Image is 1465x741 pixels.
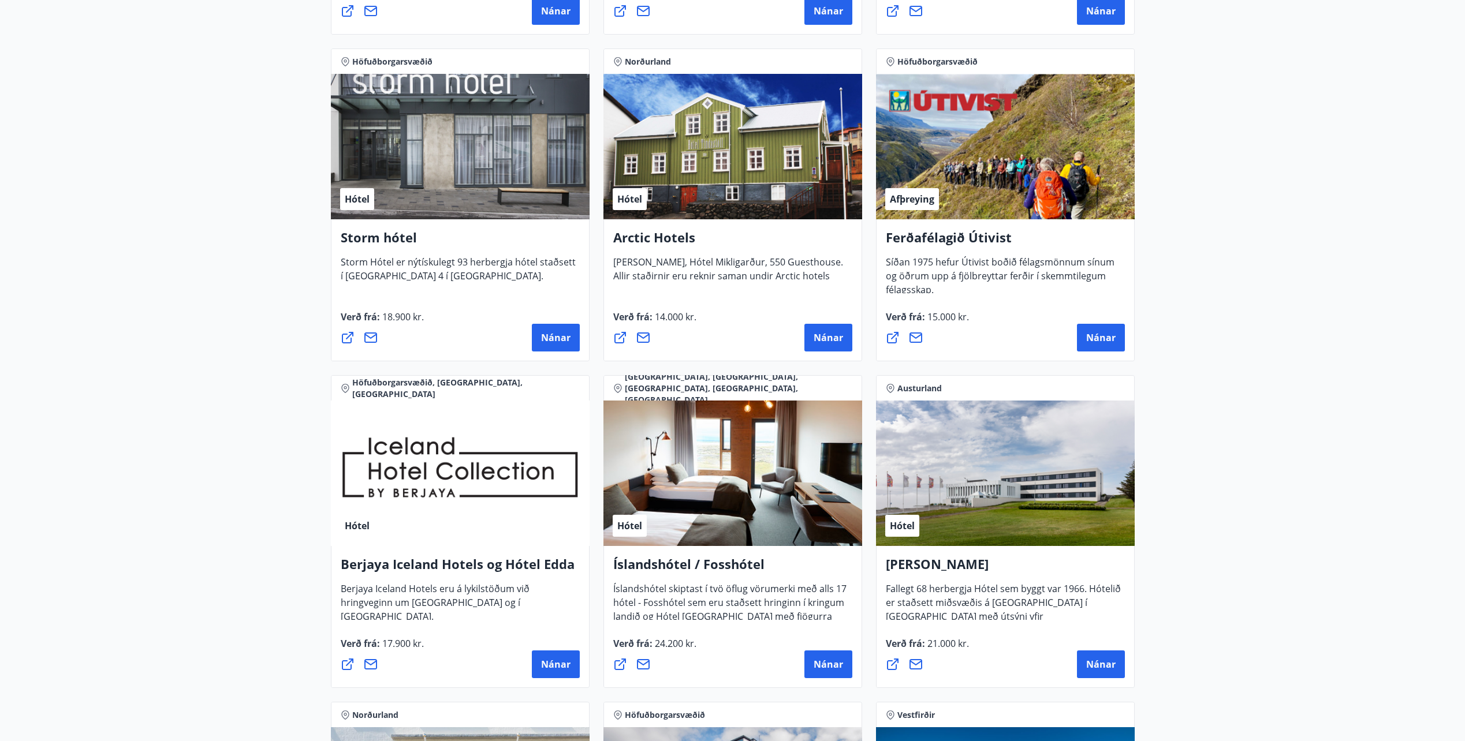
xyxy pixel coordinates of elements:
button: Nánar [804,324,852,351]
span: Höfuðborgarsvæðið, [GEOGRAPHIC_DATA], [GEOGRAPHIC_DATA] [352,377,580,400]
span: [GEOGRAPHIC_DATA], [GEOGRAPHIC_DATA], [GEOGRAPHIC_DATA], [GEOGRAPHIC_DATA], [GEOGRAPHIC_DATA] [625,371,852,406]
span: Höfuðborgarsvæðið [625,709,705,721]
span: Nánar [814,331,843,344]
span: Storm Hótel er nýtískulegt 93 herbergja hótel staðsett í [GEOGRAPHIC_DATA] 4 í [GEOGRAPHIC_DATA]. [341,256,576,291]
span: Nánar [1086,658,1116,671]
span: 24.200 kr. [653,637,696,650]
span: Nánar [1086,331,1116,344]
h4: Arctic Hotels [613,229,852,255]
span: Verð frá : [341,637,424,659]
span: Nánar [1086,5,1116,17]
h4: [PERSON_NAME] [886,555,1125,582]
span: Hótel [617,519,642,532]
span: Verð frá : [886,637,969,659]
span: Íslandshótel skiptast í tvö öflug vörumerki með alls 17 hótel - Fosshótel sem eru staðsett hringi... [613,582,847,646]
span: Verð frá : [613,637,696,659]
button: Nánar [532,324,580,351]
span: Nánar [541,331,571,344]
span: Hótel [890,519,915,532]
span: Nánar [814,5,843,17]
span: 21.000 kr. [925,637,969,650]
span: [PERSON_NAME], Hótel Mikligarður, 550 Guesthouse. Allir staðirnir eru reknir saman undir Arctic h... [613,256,843,291]
span: Fallegt 68 herbergja Hótel sem byggt var 1966. Hótelið er staðsett miðsvæðis á [GEOGRAPHIC_DATA] ... [886,582,1121,646]
span: Nánar [541,5,571,17]
span: Nánar [541,658,571,671]
span: Höfuðborgarsvæðið [897,56,978,68]
span: Verð frá : [886,310,969,332]
button: Nánar [1077,324,1125,351]
span: Berjaya Iceland Hotels eru á lykilstöðum við hringveginn um [GEOGRAPHIC_DATA] og í [GEOGRAPHIC_DA... [341,582,530,632]
span: 15.000 kr. [925,310,969,323]
button: Nánar [532,650,580,678]
span: Afþreying [890,193,934,205]
span: Norðurland [625,56,671,68]
button: Nánar [804,650,852,678]
span: Norðurland [352,709,398,721]
span: 14.000 kr. [653,310,696,323]
span: Vestfirðir [897,709,935,721]
span: Höfuðborgarsvæðið [352,56,433,68]
span: Hótel [345,193,370,205]
h4: Íslandshótel / Fosshótel [613,555,852,582]
button: Nánar [1077,650,1125,678]
h4: Ferðafélagið Útivist [886,229,1125,255]
h4: Storm hótel [341,229,580,255]
span: 17.900 kr. [380,637,424,650]
span: Austurland [897,383,942,394]
h4: Berjaya Iceland Hotels og Hótel Edda [341,555,580,582]
span: 18.900 kr. [380,310,424,323]
span: Hótel [617,193,642,205]
span: Síðan 1975 hefur Útivist boðið félagsmönnum sínum og öðrum upp á fjölbreyttar ferðir í skemmtileg... [886,256,1114,305]
span: Hótel [345,519,370,532]
span: Verð frá : [613,310,696,332]
span: Verð frá : [341,310,424,332]
span: Nánar [814,658,843,671]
